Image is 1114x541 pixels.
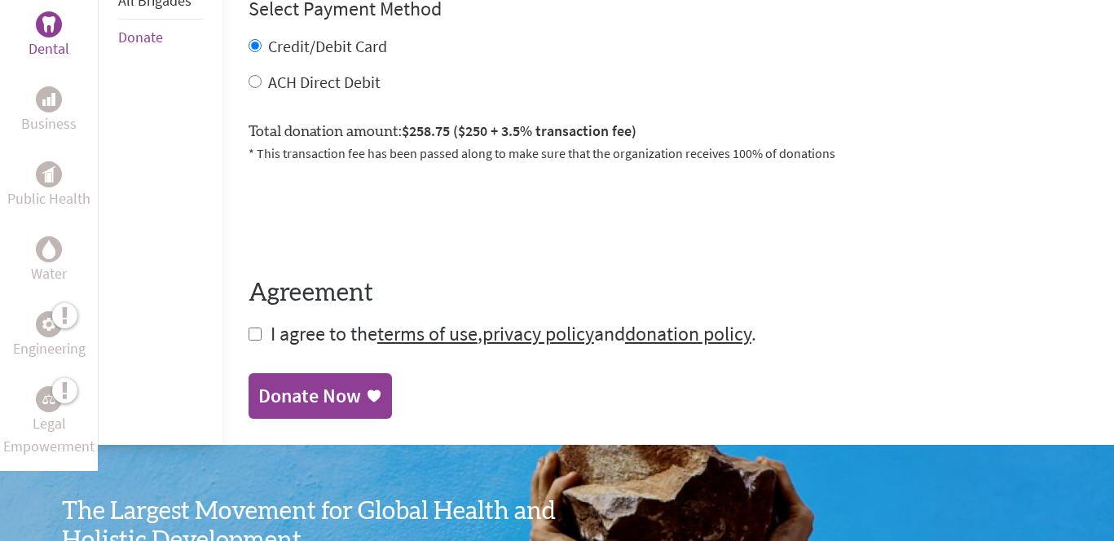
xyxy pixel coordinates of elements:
[36,161,62,187] div: Public Health
[7,161,90,210] a: Public HealthPublic Health
[29,37,69,60] p: Dental
[402,121,636,140] span: $258.75 ($250 + 3.5% transaction fee)
[249,120,636,143] label: Total donation amount:
[268,72,381,92] label: ACH Direct Debit
[42,166,55,183] img: Public Health
[42,394,55,404] img: Legal Empowerment
[31,236,67,285] a: WaterWater
[3,386,95,458] a: Legal EmpowermentLegal Empowerment
[36,311,62,337] div: Engineering
[42,16,55,32] img: Dental
[268,36,387,56] label: Credit/Debit Card
[29,11,69,60] a: DentalDental
[625,321,751,346] a: donation policy
[271,321,756,346] span: I agree to the , and .
[118,20,203,55] li: Donate
[42,317,55,330] img: Engineering
[249,373,392,419] a: Donate Now
[249,183,496,246] iframe: reCAPTCHA
[118,28,163,46] a: Donate
[36,386,62,412] div: Legal Empowerment
[377,321,478,346] a: terms of use
[42,240,55,258] img: Water
[31,262,67,285] p: Water
[42,93,55,106] img: Business
[21,86,77,135] a: BusinessBusiness
[249,143,1088,163] p: * This transaction fee has been passed along to make sure that the organization receives 100% of ...
[3,412,95,458] p: Legal Empowerment
[258,383,361,409] div: Donate Now
[13,337,86,360] p: Engineering
[482,321,594,346] a: privacy policy
[249,279,1088,308] h4: Agreement
[36,11,62,37] div: Dental
[21,112,77,135] p: Business
[36,236,62,262] div: Water
[36,86,62,112] div: Business
[13,311,86,360] a: EngineeringEngineering
[7,187,90,210] p: Public Health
